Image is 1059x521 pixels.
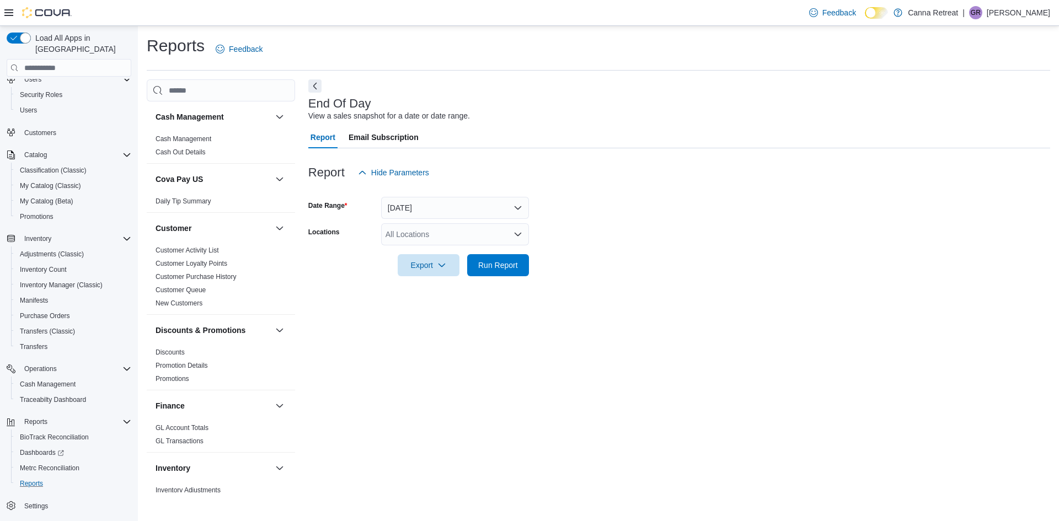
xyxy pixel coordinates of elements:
span: Security Roles [20,90,62,99]
button: Reports [11,476,136,491]
button: Users [2,72,136,87]
span: Cash Management [156,135,211,143]
button: Traceabilty Dashboard [11,392,136,407]
a: Inventory Adjustments [156,486,221,494]
span: Classification (Classic) [20,166,87,175]
a: My Catalog (Classic) [15,179,85,192]
button: Finance [156,400,271,411]
button: Hide Parameters [354,162,434,184]
span: Customer Loyalty Points [156,259,227,268]
a: Promotion Details [156,362,208,369]
a: Adjustments (Classic) [15,248,88,261]
span: Feedback [822,7,856,18]
span: Adjustments (Classic) [20,250,84,259]
span: GR [971,6,981,19]
span: Transfers [15,340,131,353]
button: Users [11,103,136,118]
button: Discounts & Promotions [273,324,286,337]
a: Cash Management [15,378,80,391]
p: | [962,6,965,19]
button: Manifests [11,293,136,308]
a: BioTrack Reconciliation [15,431,93,444]
button: My Catalog (Beta) [11,194,136,209]
span: BioTrack Reconciliation [15,431,131,444]
a: Customer Activity List [156,246,219,254]
a: Daily Tip Summary [156,197,211,205]
button: Open list of options [514,230,522,239]
button: Inventory [20,232,56,245]
a: Transfers [15,340,52,353]
span: Promotion Details [156,361,208,370]
span: Promotions [156,374,189,383]
a: New Customers [156,299,202,307]
span: Customers [20,126,131,139]
a: Purchase Orders [15,309,74,323]
span: Dashboards [20,448,64,457]
span: Feedback [229,44,263,55]
a: Customer Purchase History [156,273,237,281]
button: Transfers (Classic) [11,324,136,339]
a: Settings [20,499,52,513]
a: Classification (Classic) [15,164,91,177]
button: Security Roles [11,87,136,103]
button: Catalog [2,147,136,163]
span: Discounts [156,348,185,357]
div: Cash Management [147,132,295,163]
span: Purchase Orders [20,311,70,320]
label: Locations [308,228,340,237]
h3: Cova Pay US [156,174,203,185]
a: My Catalog (Beta) [15,195,78,208]
span: Customers [24,128,56,137]
span: New Customers [156,299,202,308]
span: Settings [24,502,48,511]
p: [PERSON_NAME] [987,6,1050,19]
span: Export [404,254,453,276]
div: View a sales snapshot for a date or date range. [308,110,470,122]
button: Classification (Classic) [11,163,136,178]
h1: Reports [147,35,205,57]
span: Cash Out Details [156,148,206,157]
span: Customer Queue [156,286,206,294]
a: Transfers (Classic) [15,325,79,338]
button: Operations [20,362,61,375]
span: Cash Management [20,380,76,389]
button: My Catalog (Classic) [11,178,136,194]
button: Cash Management [273,110,286,123]
span: Report [311,126,335,148]
span: My Catalog (Classic) [15,179,131,192]
span: Traceabilty Dashboard [20,395,86,404]
span: Reports [24,417,47,426]
a: Users [15,104,41,117]
span: Inventory [24,234,51,243]
button: Run Report [467,254,529,276]
a: Customer Loyalty Points [156,260,227,267]
button: Export [398,254,459,276]
div: Finance [147,421,295,452]
span: GL Account Totals [156,423,208,432]
button: Finance [273,399,286,412]
button: Purchase Orders [11,308,136,324]
div: Cova Pay US [147,195,295,212]
span: Transfers (Classic) [20,327,75,336]
button: Next [308,79,322,93]
span: Inventory Manager (Classic) [20,281,103,289]
span: GL Transactions [156,437,204,445]
label: Date Range [308,201,347,210]
span: Manifests [20,296,48,305]
button: Operations [2,361,136,377]
button: Inventory Manager (Classic) [11,277,136,293]
a: Dashboards [15,446,68,459]
span: Load All Apps in [GEOGRAPHIC_DATA] [31,33,131,55]
span: Run Report [478,260,518,271]
span: Metrc Reconciliation [15,461,131,475]
p: Canna Retreat [908,6,958,19]
span: Cash Management [15,378,131,391]
span: Email Subscription [349,126,419,148]
div: Gustavo Ramos [969,6,982,19]
button: Cash Management [156,111,271,122]
h3: Customer [156,223,191,234]
span: My Catalog (Classic) [20,181,81,190]
a: Manifests [15,294,52,307]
